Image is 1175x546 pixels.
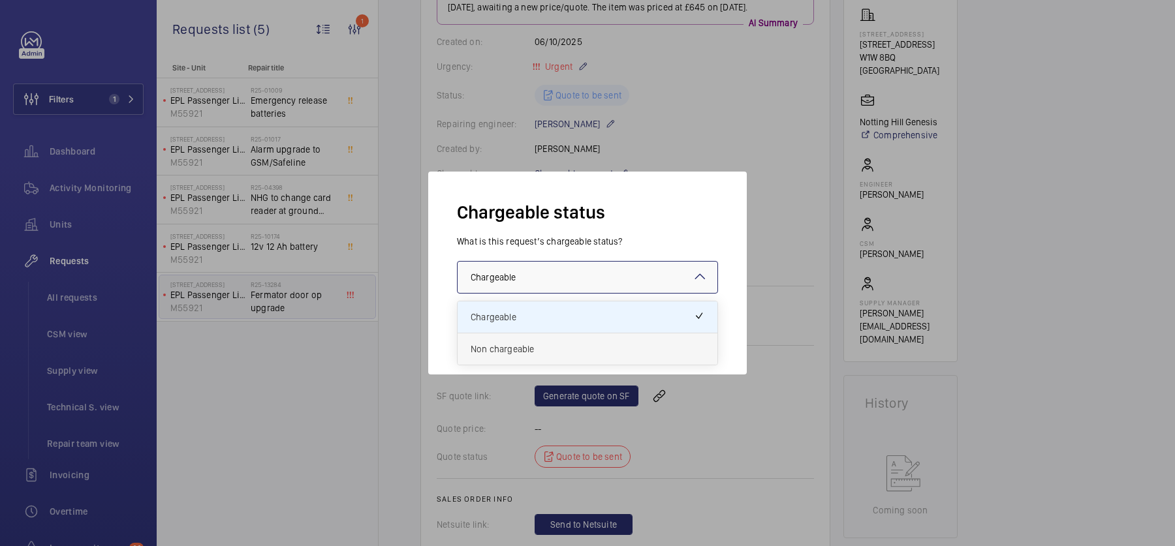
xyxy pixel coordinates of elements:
[457,236,622,247] label: What is this request’s chargeable status?
[457,301,718,365] ng-dropdown-panel: Options list
[457,200,718,224] h2: Chargeable status
[471,342,704,356] span: Non chargeable
[471,272,516,282] span: Chargeable
[471,311,694,324] span: Chargeable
